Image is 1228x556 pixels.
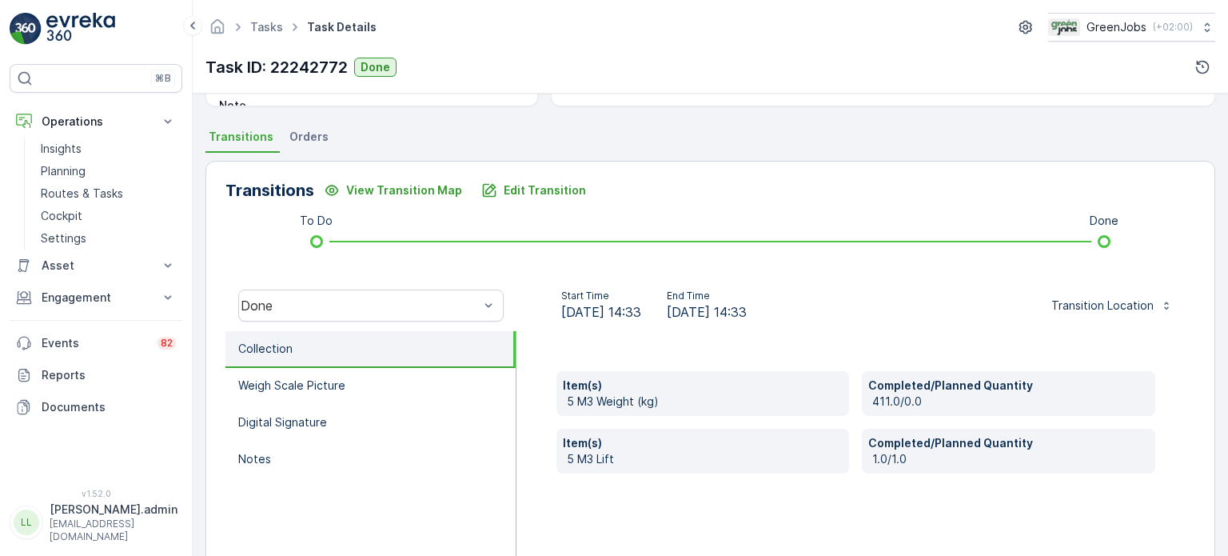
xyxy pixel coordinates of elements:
[161,337,173,350] p: 82
[563,435,843,451] p: Item(s)
[472,178,596,203] button: Edit Transition
[10,13,42,45] img: logo
[1090,213,1118,229] p: Done
[346,182,462,198] p: View Transition Map
[10,282,182,314] button: Engagement
[155,72,171,85] p: ⌘B
[567,451,843,467] p: 5 M3 Lift
[34,160,182,182] a: Planning
[34,182,182,205] a: Routes & Tasks
[1051,298,1154,314] p: Transition Location
[42,335,148,351] p: Events
[50,502,177,518] p: [PERSON_NAME].admin
[225,178,314,202] p: Transitions
[10,489,182,498] span: v 1.52.0
[238,451,271,467] p: Notes
[868,435,1149,451] p: Completed/Planned Quantity
[42,114,150,130] p: Operations
[304,19,380,35] span: Task Details
[361,59,390,75] p: Done
[10,106,182,138] button: Operations
[1048,18,1080,36] img: Green_Jobs_Logo.png
[238,378,345,394] p: Weigh Scale Picture
[561,302,641,322] span: [DATE] 14:33
[46,13,115,45] img: logo_light-DOdMpM7g.png
[1086,19,1146,35] p: GreenJobs
[343,98,520,114] p: -
[34,227,182,250] a: Settings
[868,378,1149,394] p: Completed/Planned Quantity
[42,258,150,274] p: Asset
[10,359,182,391] a: Reports
[300,213,333,229] p: To Do
[41,208,82,224] p: Cockpit
[42,367,176,383] p: Reports
[10,250,182,282] button: Asset
[667,290,747,302] p: End Time
[14,510,39,535] div: LL
[561,290,641,302] p: Start Time
[34,138,182,160] a: Insights
[209,24,226,38] a: Homepage
[289,129,329,145] span: Orders
[10,391,182,423] a: Documents
[667,302,747,322] span: [DATE] 14:33
[504,182,586,198] p: Edit Transition
[872,451,1149,467] p: 1.0/1.0
[50,518,177,543] p: [EMAIL_ADDRESS][DOMAIN_NAME]
[41,186,123,202] p: Routes & Tasks
[1048,13,1215,42] button: GreenJobs(+02:00)
[42,399,176,415] p: Documents
[1042,293,1182,318] button: Transition Location
[238,341,293,357] p: Collection
[34,205,182,227] a: Cockpit
[567,394,843,410] p: 5 M3 Weight (kg)
[241,298,479,313] div: Done
[41,230,86,246] p: Settings
[354,58,397,77] button: Done
[563,378,843,394] p: Item(s)
[250,20,283,34] a: Tasks
[205,55,348,79] p: Task ID: 22242772
[10,327,182,359] a: Events82
[41,163,86,179] p: Planning
[1153,21,1193,34] p: ( +02:00 )
[209,129,273,145] span: Transitions
[42,290,150,306] p: Engagement
[314,178,472,203] button: View Transition Map
[219,98,337,114] p: Note
[10,502,182,543] button: LL[PERSON_NAME].admin[EMAIL_ADDRESS][DOMAIN_NAME]
[238,414,327,430] p: Digital Signature
[872,394,1149,410] p: 411.0/0.0
[41,141,82,157] p: Insights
